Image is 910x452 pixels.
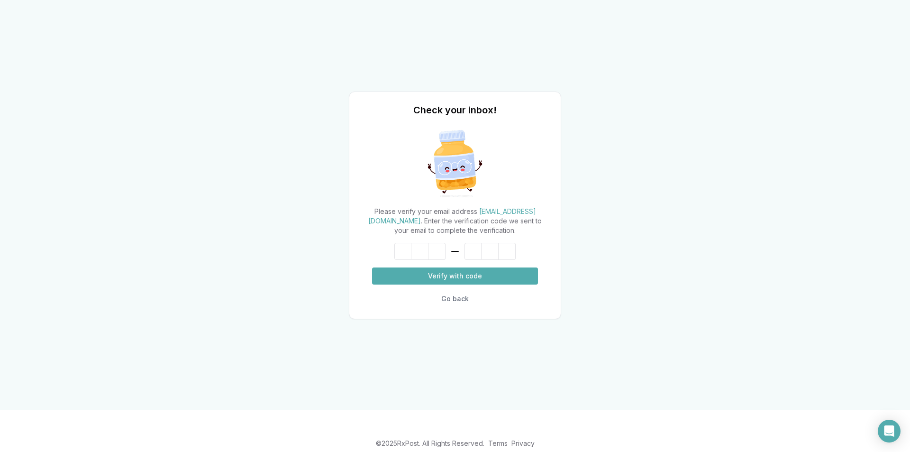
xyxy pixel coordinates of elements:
[413,103,497,117] h1: Check your inbox!
[368,207,536,225] span: [EMAIL_ADDRESS][DOMAIN_NAME]
[488,439,508,447] a: Terms
[372,268,538,285] button: Verify with code
[878,420,901,443] div: Open Intercom Messenger
[419,128,491,199] img: Excited Pill Bottle
[511,439,535,447] a: Privacy
[361,207,549,235] div: Please verify your email address . Enter the verification code we sent to your email to complete ...
[372,290,538,307] button: Go back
